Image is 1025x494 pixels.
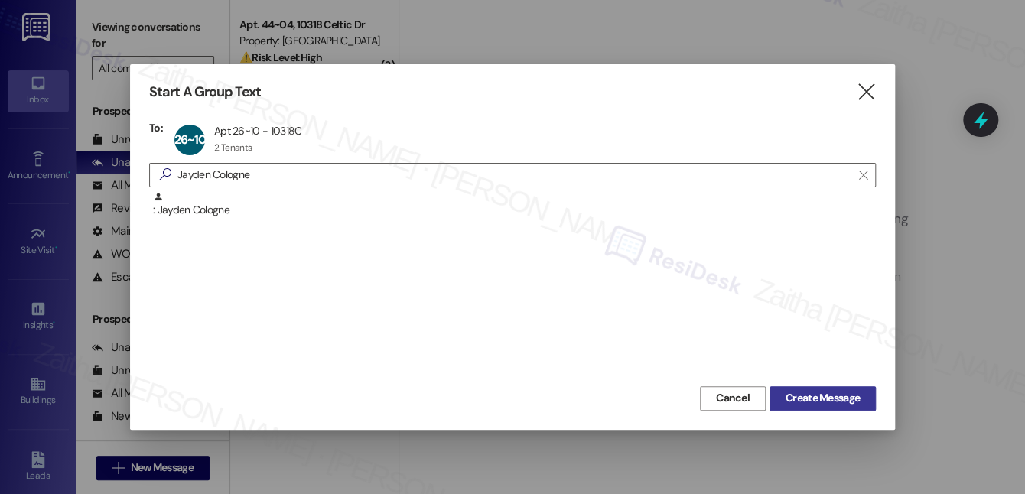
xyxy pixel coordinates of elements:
i:  [855,84,876,100]
div: Apt 26~10 - 10318C [214,124,301,138]
div: : Jayden Cologne [153,191,876,218]
span: Cancel [716,390,750,406]
h3: Start A Group Text [149,83,261,101]
span: 26~10 [174,132,206,148]
i:  [153,167,177,183]
div: : Jayden Cologne [149,191,876,229]
button: Create Message [770,386,876,411]
i:  [858,169,867,181]
span: Create Message [786,390,860,406]
button: Cancel [700,386,766,411]
h3: To: [149,121,163,135]
button: Clear text [851,164,875,187]
div: 2 Tenants [214,141,252,154]
input: Search for any contact or apartment [177,164,851,186]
